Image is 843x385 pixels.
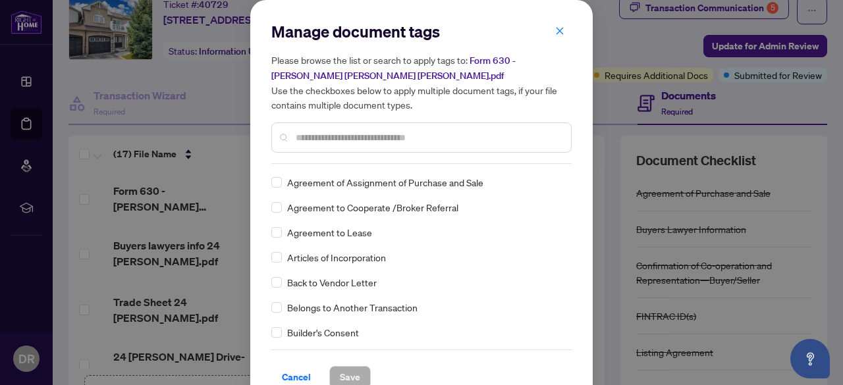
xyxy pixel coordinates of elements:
span: Articles of Incorporation [287,250,386,265]
span: close [555,26,564,36]
span: Agreement to Cooperate /Broker Referral [287,200,458,215]
h5: Please browse the list or search to apply tags to: Use the checkboxes below to apply multiple doc... [271,53,572,112]
span: Back to Vendor Letter [287,275,377,290]
span: Agreement of Assignment of Purchase and Sale [287,175,483,190]
h2: Manage document tags [271,21,572,42]
span: Builder's Consent [287,325,359,340]
span: Agreement to Lease [287,225,372,240]
button: Open asap [790,339,830,378]
span: Belongs to Another Transaction [287,300,418,315]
